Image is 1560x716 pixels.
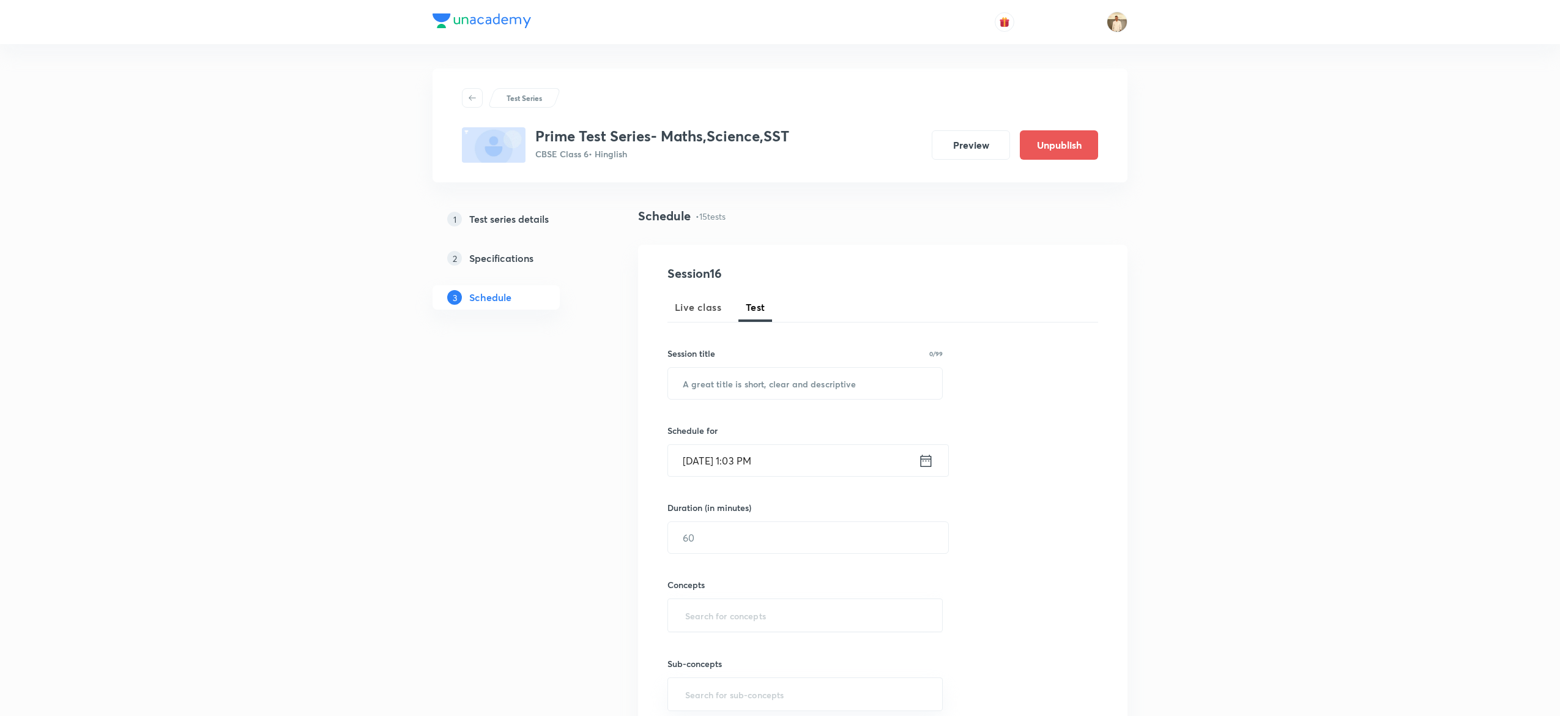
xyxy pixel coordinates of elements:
[469,251,533,266] h5: Specifications
[433,13,531,28] img: Company Logo
[1020,130,1098,160] button: Unpublish
[667,347,715,360] h6: Session title
[935,614,938,617] button: Open
[535,127,789,145] h3: Prime Test Series- Maths,Science,SST
[667,657,943,670] h6: Sub-concepts
[433,13,531,31] a: Company Logo
[433,207,599,231] a: 1Test series details
[535,147,789,160] p: CBSE Class 6 • Hinglish
[667,578,943,591] h6: Concepts
[667,424,943,437] h6: Schedule for
[469,212,549,226] h5: Test series details
[746,300,765,315] span: Test
[995,12,1014,32] button: avatar
[638,207,691,225] h4: Schedule
[932,130,1010,160] button: Preview
[462,127,526,163] img: fallback-thumbnail.png
[447,251,462,266] p: 2
[675,300,721,315] span: Live class
[507,92,542,103] p: Test Series
[1107,12,1127,32] img: Chandrakant Deshmukh
[469,290,511,305] h5: Schedule
[683,604,927,627] input: Search for concepts
[668,522,948,553] input: 60
[447,290,462,305] p: 3
[667,264,891,283] h4: Session 16
[696,210,726,223] p: • 15 tests
[433,246,599,270] a: 2Specifications
[999,17,1010,28] img: avatar
[668,368,942,399] input: A great title is short, clear and descriptive
[683,683,927,706] input: Search for sub-concepts
[667,501,751,514] h6: Duration (in minutes)
[447,212,462,226] p: 1
[929,351,943,357] p: 0/99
